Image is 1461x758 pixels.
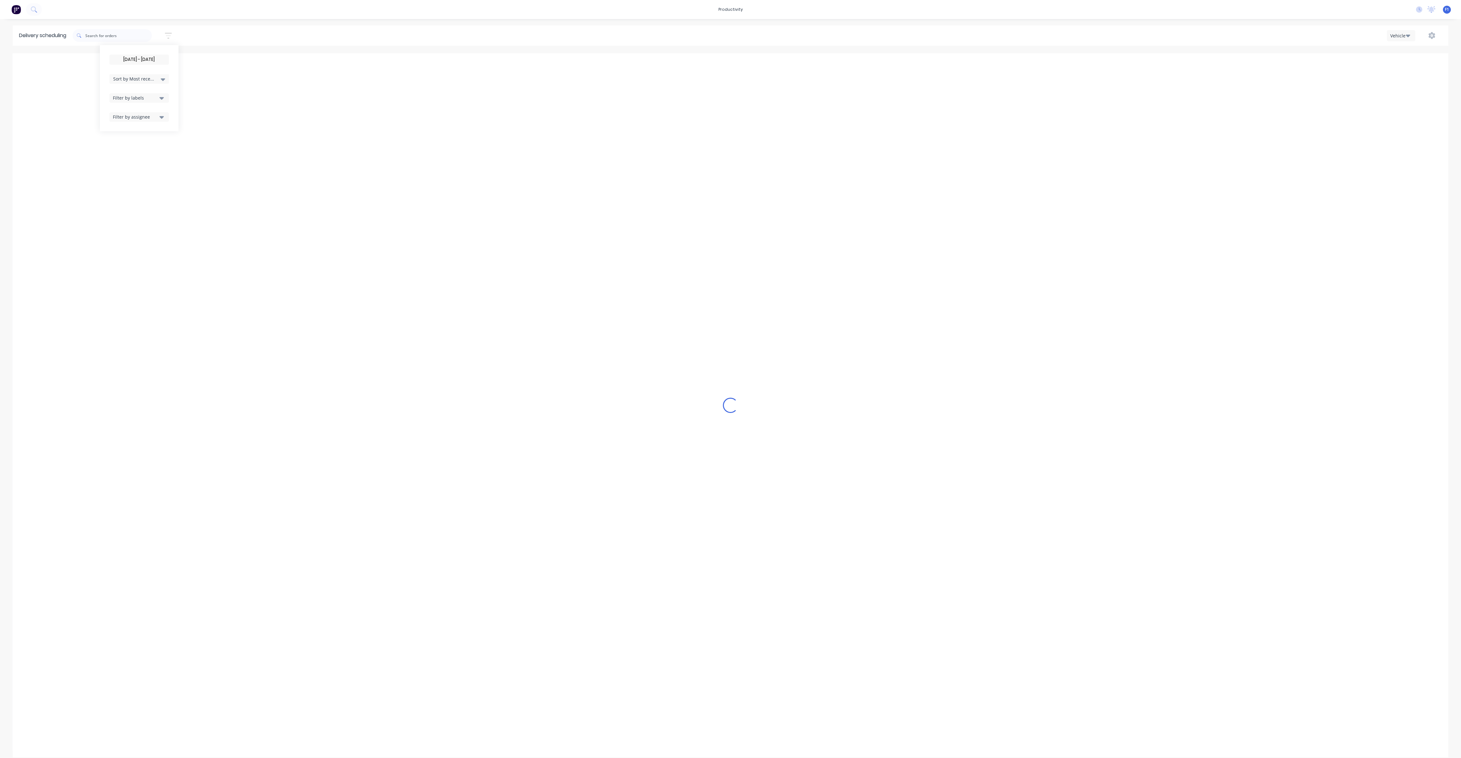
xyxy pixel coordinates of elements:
[1445,7,1449,12] span: F1
[1390,32,1409,39] div: Vehicle
[110,55,169,64] input: Required Date
[1387,30,1415,41] button: Vehicle
[13,25,73,46] div: Delivery scheduling
[715,5,746,14] div: productivity
[11,5,21,14] img: Factory
[85,29,152,42] input: Search for orders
